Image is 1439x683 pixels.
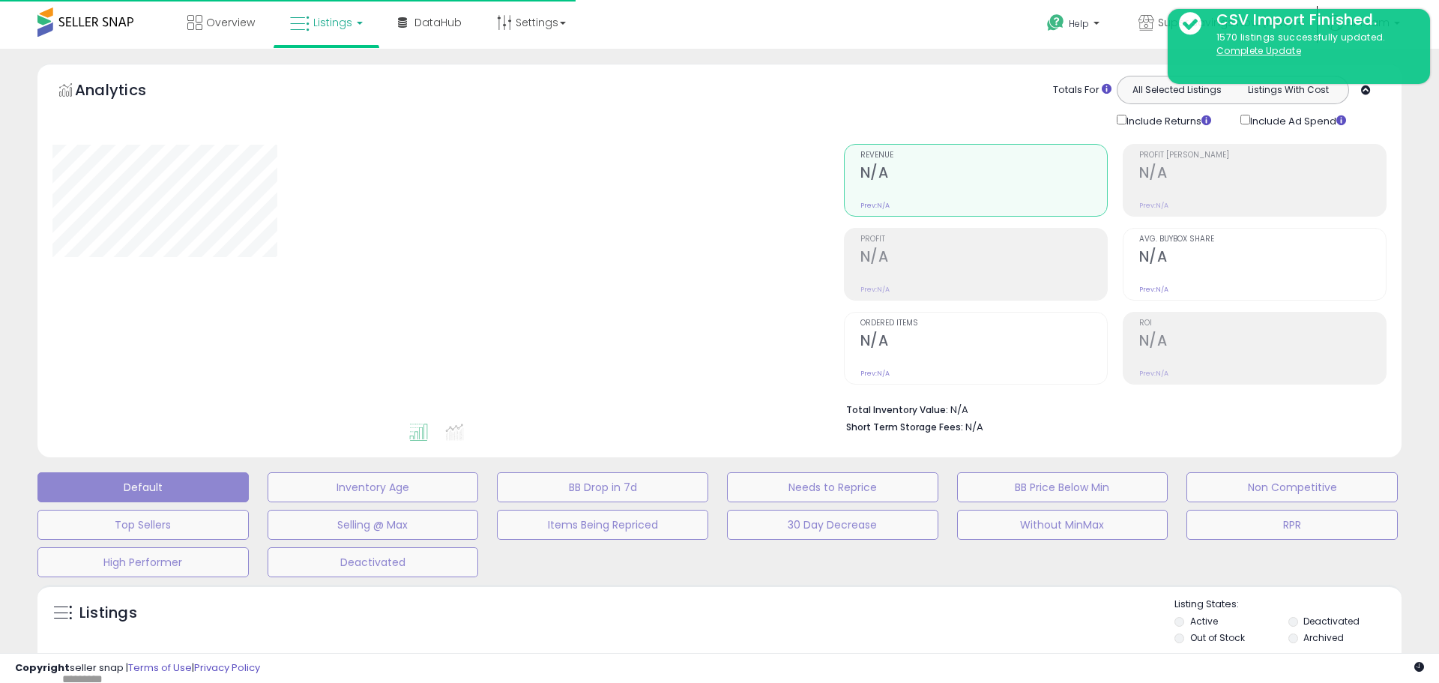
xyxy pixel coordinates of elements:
span: Super Savings Now (NEW) [1158,15,1293,30]
button: BB Drop in 7d [497,472,708,502]
span: Profit [PERSON_NAME] [1139,151,1386,160]
small: Prev: N/A [860,369,890,378]
button: 30 Day Decrease [727,510,938,540]
button: Selling @ Max [268,510,479,540]
button: All Selected Listings [1121,80,1233,100]
button: RPR [1186,510,1398,540]
button: High Performer [37,547,249,577]
button: Deactivated [268,547,479,577]
b: Short Term Storage Fees: [846,421,963,433]
h2: N/A [860,332,1107,352]
a: Help [1035,2,1114,49]
div: CSV Import Finished. [1205,9,1419,31]
strong: Copyright [15,661,70,675]
button: Inventory Age [268,472,479,502]
button: Needs to Reprice [727,472,938,502]
span: Overview [206,15,255,30]
div: Totals For [1053,83,1111,97]
div: 1570 listings successfully updated. [1205,31,1419,58]
div: seller snap | | [15,661,260,676]
button: Without MinMax [957,510,1168,540]
span: N/A [965,420,983,434]
div: Include Ad Spend [1229,112,1370,129]
small: Prev: N/A [860,285,890,294]
span: Listings [313,15,352,30]
small: Prev: N/A [1139,201,1168,210]
button: Non Competitive [1186,472,1398,502]
span: Profit [860,235,1107,244]
span: Help [1069,17,1089,30]
button: Default [37,472,249,502]
small: Prev: N/A [1139,285,1168,294]
small: Prev: N/A [1139,369,1168,378]
span: DataHub [414,15,462,30]
button: Top Sellers [37,510,249,540]
span: ROI [1139,319,1386,328]
span: Ordered Items [860,319,1107,328]
button: BB Price Below Min [957,472,1168,502]
h2: N/A [1139,332,1386,352]
u: Complete Update [1216,44,1301,57]
div: Include Returns [1105,112,1229,129]
li: N/A [846,400,1375,418]
i: Get Help [1046,13,1065,32]
h2: N/A [860,248,1107,268]
small: Prev: N/A [860,201,890,210]
button: Listings With Cost [1232,80,1344,100]
span: Revenue [860,151,1107,160]
span: Avg. Buybox Share [1139,235,1386,244]
h5: Analytics [75,79,175,104]
h2: N/A [1139,164,1386,184]
b: Total Inventory Value: [846,403,948,416]
h2: N/A [860,164,1107,184]
h2: N/A [1139,248,1386,268]
button: Items Being Repriced [497,510,708,540]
